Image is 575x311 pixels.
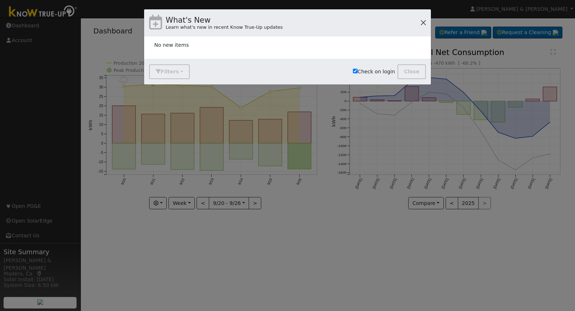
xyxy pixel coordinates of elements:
span: No new items [154,42,189,48]
button: Close [397,64,426,79]
label: Check on login [353,68,395,76]
input: Check on login [353,69,358,73]
div: Learn what's new in recent Know True-Up updates [166,24,283,31]
h4: What's New [166,14,283,26]
button: Filters [149,64,189,79]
